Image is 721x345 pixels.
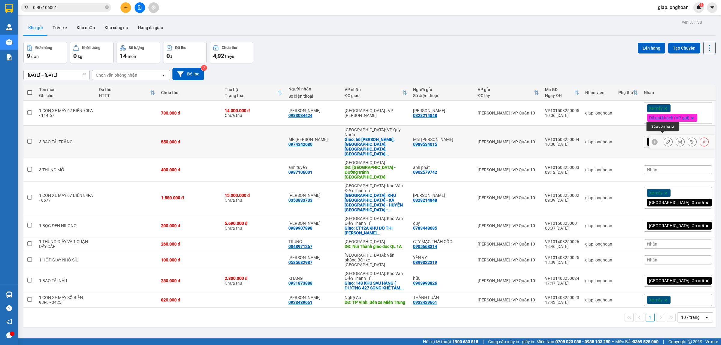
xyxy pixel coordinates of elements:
button: file-add [135,2,145,13]
div: 0983034424 [288,113,312,118]
th: Toggle SortBy [542,85,582,101]
div: 0848971267 [288,244,312,249]
div: 0989534015 [413,142,437,147]
div: giap.longhoan [585,195,612,200]
span: ... [377,231,380,235]
button: Hàng đã giao [133,20,168,35]
div: [GEOGRAPHIC_DATA] [345,160,407,165]
div: DĐ: TP Ninh Bình - Đường tránh TP Ninh Bình [345,165,407,179]
div: Nghệ An [345,295,407,300]
div: Chưa thu [225,276,282,285]
div: VP101408250025 [545,255,579,260]
button: Kho công nợ [100,20,133,35]
span: [GEOGRAPHIC_DATA] tận nơi [649,223,704,228]
div: Người nhận [288,87,339,91]
button: Chưa thu4,92 triệu [210,42,253,63]
span: đ [170,54,172,59]
th: Toggle SortBy [615,85,641,101]
div: Mrs Nga [413,137,471,142]
div: giap.longhoan [585,223,612,228]
div: [PERSON_NAME] : VP Quận 10 [478,195,539,200]
img: logo-vxr [5,4,13,13]
div: 400.000 đ [161,167,219,172]
div: 10:00 [DATE] [545,142,579,147]
div: VP101408250026 [545,239,579,244]
div: 1 BỌC ĐEN NILONG [39,223,93,228]
div: [GEOGRAPHIC_DATA]: Kho Văn Điển Thanh Trì [345,271,407,281]
div: [PERSON_NAME] : VP Quận 10 [478,167,539,172]
div: Mã GD [545,87,574,92]
span: [GEOGRAPHIC_DATA] tận nơi [649,139,704,145]
span: Mã đơn: VP101508250004 [2,32,90,40]
button: Khối lượng0kg [70,42,114,63]
span: 4,92 [213,52,224,60]
div: 1 THÙNG GIẤY VÀ 1 CUẬN DÂY CÁP [39,239,93,249]
span: Nhãn [647,242,657,246]
span: giap.longhoan [653,4,693,11]
div: 0899322319 [413,260,437,265]
div: [PERSON_NAME] : VP Quận 10 [478,111,539,115]
div: 0328214848 [413,113,437,118]
div: 09:12 [DATE] [545,170,579,175]
div: 820.000 đ [161,298,219,302]
button: aim [148,2,159,13]
div: [GEOGRAPHIC_DATA]: Kho Văn Điển Thanh Trì [345,183,407,193]
div: 08:37 [DATE] [545,226,579,231]
div: Đã thu [99,87,150,92]
span: [PHONE_NUMBER] [2,13,46,23]
span: question-circle [6,305,12,311]
div: giap.longhoan [585,258,612,262]
span: Nhãn [647,167,657,172]
div: Duy Hải [413,108,471,113]
span: ... [400,285,404,290]
div: 100.000 đ [161,258,219,262]
div: TRUNG [288,239,339,244]
div: [PERSON_NAME] : VP Quận 10 [478,223,539,228]
span: | [663,338,664,345]
span: caret-down [710,5,715,10]
div: 5.690.000 đ [225,221,282,226]
div: DĐ: Núi Thành giao dọc QL 1A [345,244,407,249]
div: Tên món [39,87,93,92]
strong: PHIẾU DÁN LÊN HÀNG [42,3,121,11]
span: đơn [31,54,39,59]
div: THANH LUÂN [288,295,339,300]
div: Duy Hải [413,193,471,198]
span: ... [385,151,389,156]
span: 9 [27,52,30,60]
span: món [128,54,136,59]
div: 15.000.000 đ [225,193,282,198]
div: 0328214848 [413,198,437,203]
span: Miền Bắc [615,338,659,345]
svg: open [161,73,166,78]
div: Chưa thu [161,90,219,95]
div: 1.580.000 đ [161,195,219,200]
span: kg [78,54,82,59]
th: Toggle SortBy [96,85,158,101]
div: [GEOGRAPHIC_DATA]: VP Quy Nhơn [345,127,407,137]
div: Nhãn [644,90,712,95]
div: Ngày ĐH [545,93,574,98]
div: 17:47 [DATE] [545,281,579,285]
div: Số lượng [129,46,144,50]
div: duy [413,221,471,226]
div: VP101508250001 [545,221,579,226]
div: [GEOGRAPHIC_DATA] [345,239,407,244]
div: 10 / trang [681,314,700,320]
div: Chưa thu [225,221,282,231]
div: 2.800.000 đ [225,276,282,281]
div: 0783448685 [413,226,437,231]
span: 0 [166,52,170,60]
div: Chưa thu [222,46,237,50]
button: Kho nhận [72,20,100,35]
div: Khối lượng [82,46,100,50]
span: Hỗ trợ kỹ thuật: [423,338,478,345]
div: ANH MINH [288,193,339,198]
div: giap.longhoan [585,278,612,283]
div: 0903993826 [413,281,437,285]
div: Ghi chú [39,93,93,98]
strong: 0369 525 060 [633,339,659,344]
span: triệu [225,54,234,59]
span: search [25,5,29,10]
th: Toggle SortBy [222,85,285,101]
